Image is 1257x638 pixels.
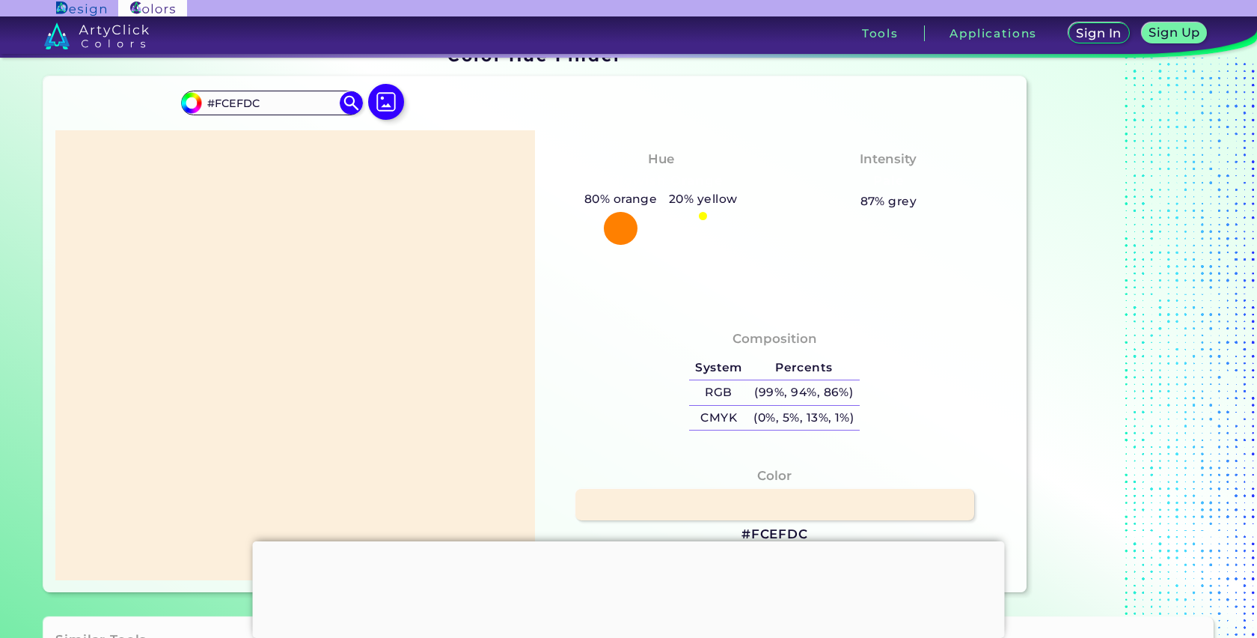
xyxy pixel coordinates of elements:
h5: System [689,356,747,380]
h4: Hue [648,148,674,170]
h4: Color [757,465,792,487]
h5: Percents [748,356,860,380]
h3: #FCEFDC [741,526,808,544]
a: Sign In [1071,24,1127,43]
h5: 87% grey [860,192,917,211]
h5: CMYK [689,406,747,431]
h5: (99%, 94%, 86%) [748,380,860,405]
iframe: Advertisement [1033,41,1220,598]
h5: Sign In [1078,28,1119,39]
h5: (0%, 5%, 13%, 1%) [748,406,860,431]
h5: RGB [689,380,747,405]
input: type color.. [202,93,341,113]
h3: Tools [862,28,899,39]
h5: Sign Up [1151,27,1197,38]
h3: Yellowish Orange [593,172,729,190]
img: icon picture [368,84,404,120]
img: logo_artyclick_colors_white.svg [44,22,150,49]
h5: 80% orange [578,189,663,209]
a: Sign Up [1145,24,1204,43]
h3: Applications [949,28,1037,39]
h4: Intensity [860,148,917,170]
img: ArtyClick Design logo [56,1,106,16]
h4: Composition [733,328,817,350]
iframe: Advertisement [253,541,1005,634]
img: icon search [340,91,362,114]
h3: Pale [867,172,910,190]
h5: 20% yellow [663,189,743,209]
